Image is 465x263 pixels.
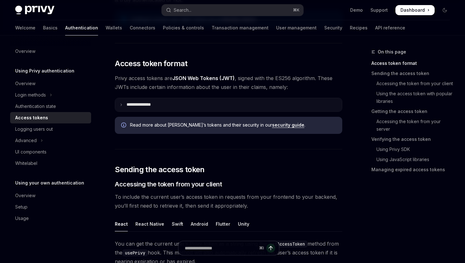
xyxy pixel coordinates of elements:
a: Using Privy SDK [371,144,455,154]
a: Overview [10,78,91,89]
a: Transaction management [212,20,269,35]
span: Read more about [PERSON_NAME]’s tokens and their security in our . [130,122,336,128]
a: Overview [10,190,91,201]
a: Verifying the access token [371,134,455,144]
div: UI components [15,148,46,156]
span: Accessing the token from your client [115,180,222,189]
div: Overview [15,192,35,199]
a: security guide [272,122,304,128]
div: Authentication state [15,103,56,110]
a: Overview [10,46,91,57]
div: Usage [15,215,29,222]
div: React Native [135,216,164,231]
a: Using JavaScript libraries [371,154,455,165]
a: Usage [10,213,91,224]
h5: Using Privy authentication [15,67,74,75]
button: Toggle Advanced section [10,135,91,146]
a: Logging users out [10,123,91,135]
a: Access tokens [10,112,91,123]
a: JSON Web Tokens (JWT) [172,75,235,82]
a: Support [370,7,388,13]
a: Connectors [130,20,155,35]
a: Accessing the token from your client [371,78,455,89]
a: Demo [350,7,363,13]
button: Open search [162,4,303,16]
div: React [115,216,128,231]
div: Access tokens [15,114,48,122]
a: Wallets [106,20,122,35]
svg: Info [121,122,127,129]
a: Managing expired access tokens [371,165,455,175]
a: API reference [375,20,405,35]
div: Advanced [15,137,37,144]
a: Whitelabel [10,158,91,169]
a: Authentication state [10,101,91,112]
div: Android [191,216,208,231]
span: On this page [378,48,406,56]
div: Unity [238,216,249,231]
button: Toggle Login methods section [10,89,91,101]
a: Dashboard [395,5,435,15]
a: UI components [10,146,91,158]
div: Overview [15,80,35,87]
div: Logging users out [15,125,53,133]
button: Toggle dark mode [440,5,450,15]
span: Dashboard [400,7,425,13]
div: Overview [15,47,35,55]
div: Whitelabel [15,160,37,167]
a: Access token format [371,58,455,68]
a: Authentication [65,20,98,35]
a: Accessing the token from your server [371,116,455,134]
span: ⌘ K [293,8,300,13]
span: Sending the access token [115,165,205,175]
img: dark logo [15,6,54,15]
a: Security [324,20,342,35]
div: Login methods [15,91,46,99]
a: Basics [43,20,58,35]
div: Swift [172,216,183,231]
button: Send message [266,244,275,253]
span: To include the current user’s access token in requests from your frontend to your backend, you’ll... [115,192,342,210]
a: Policies & controls [163,20,204,35]
a: Getting the access token [371,106,455,116]
a: Welcome [15,20,35,35]
span: Privy access tokens are , signed with the ES256 algorithm. These JWTs include certain information... [115,74,342,91]
div: Flutter [216,216,230,231]
a: Recipes [350,20,368,35]
a: Setup [10,201,91,213]
span: Access token format [115,59,188,69]
a: Using the access token with popular libraries [371,89,455,106]
a: User management [276,20,317,35]
h5: Using your own authentication [15,179,84,187]
div: Search... [174,6,191,14]
input: Ask a question... [185,241,257,255]
div: Setup [15,203,28,211]
a: Sending the access token [371,68,455,78]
